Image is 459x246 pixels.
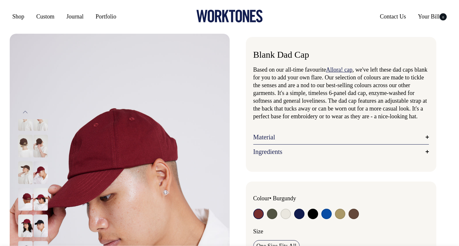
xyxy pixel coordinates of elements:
a: Journal [64,11,86,22]
img: espresso [33,108,48,131]
div: Colour [253,194,324,202]
span: , we've left these dad caps blank for you to add your own flare. Our selection of colours are mad... [253,66,428,120]
a: Ingredients [253,148,429,156]
a: Material [253,133,429,141]
img: burgundy [33,188,48,211]
img: espresso [18,108,33,131]
a: Contact Us [377,11,409,22]
img: burgundy [18,188,33,211]
a: Allora! cap [326,66,352,73]
span: Based on our all-time favourite [253,66,326,73]
img: black [33,215,48,237]
button: Previous [20,105,30,119]
a: Shop [10,11,27,22]
img: burgundy [18,215,33,237]
img: espresso [33,135,48,158]
img: burgundy [33,161,48,184]
img: espresso [18,161,33,184]
span: 0 [440,13,447,20]
a: Portfolio [93,11,119,22]
span: • [270,195,271,202]
a: Your Bill0 [415,11,449,22]
img: espresso [18,135,33,158]
div: Size [253,228,429,235]
label: Burgundy [273,195,296,202]
h1: Blank Dad Cap [253,50,429,60]
a: Custom [34,11,57,22]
